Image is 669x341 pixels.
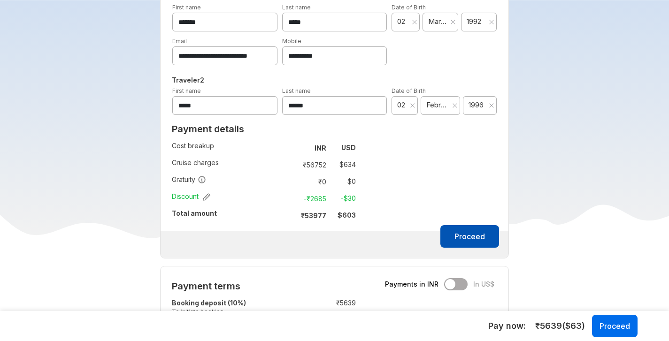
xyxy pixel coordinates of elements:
button: Clear [452,101,458,110]
span: Payments in INR [385,280,438,289]
span: In US$ [473,280,494,289]
strong: $ 603 [338,211,356,219]
td: : [286,173,291,190]
button: Proceed [440,225,499,248]
button: Clear [410,101,415,110]
svg: close [452,103,458,108]
span: 1992 [467,17,485,26]
td: $ 0 [330,175,356,188]
button: Clear [489,101,494,110]
button: Proceed [592,315,638,337]
label: Mobile [282,38,301,45]
label: Last name [282,4,311,11]
span: February [426,100,448,110]
td: : [286,139,291,156]
h2: Payment details [172,123,356,135]
label: First name [172,87,201,94]
span: ₹ 5639 ($ 63 ) [535,320,585,332]
td: $ 634 [330,158,356,171]
svg: close [450,19,456,25]
td: ₹ 56752 [291,158,330,171]
h5: Traveler 2 [170,75,499,86]
td: -$ 30 [330,192,356,205]
span: March [428,17,447,26]
span: Gratuity [172,175,206,184]
td: Cruise charges [172,156,286,173]
td: ₹ 0 [291,175,330,188]
td: : [286,207,291,224]
svg: close [489,19,494,25]
h2: Payment terms [172,280,356,292]
strong: INR [315,144,326,152]
label: Last name [282,87,311,94]
svg: close [412,19,417,25]
strong: ₹ 53977 [301,212,326,220]
span: 02 [397,100,408,110]
td: : [286,156,291,173]
td: Cost breakup [172,139,286,156]
strong: USD [341,144,356,152]
span: Discount [172,192,210,201]
svg: close [410,103,415,108]
span: 1996 [469,100,485,110]
td: : [295,296,300,320]
small: To initiate booking [172,308,295,316]
button: Clear [412,17,417,27]
strong: Booking deposit (10%) [172,299,246,307]
label: First name [172,4,201,11]
h5: Pay now: [488,320,526,332]
label: Date of Birth [392,4,426,11]
td: ₹ 5639 [300,296,356,320]
button: Clear [450,17,456,27]
label: Date of Birth [392,87,426,94]
strong: Total amount [172,209,217,217]
td: -₹ 2685 [291,192,330,205]
button: Clear [489,17,494,27]
svg: close [489,103,494,108]
label: Email [172,38,187,45]
td: : [286,190,291,207]
span: 02 [397,17,409,26]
